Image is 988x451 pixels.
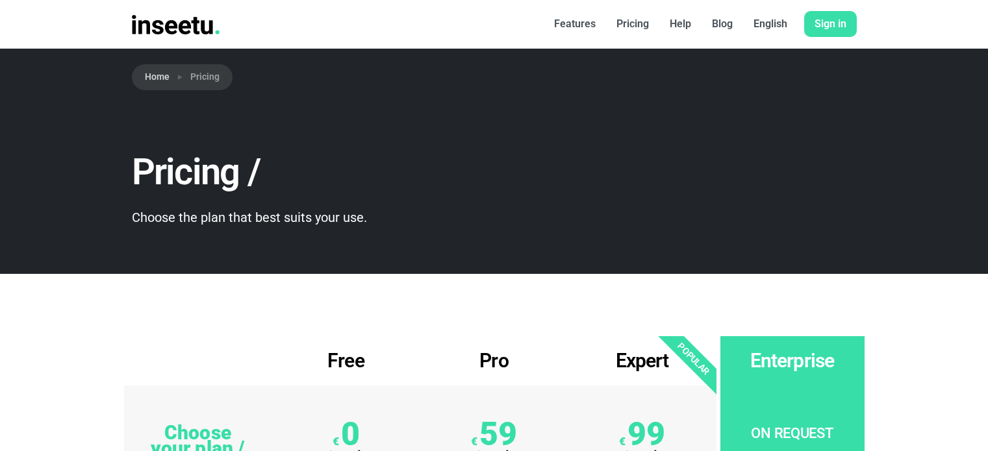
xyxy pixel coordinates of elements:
h2: Free [272,349,420,372]
font: Help [670,18,691,30]
span: 59 [479,421,517,447]
span: 0 [341,421,360,447]
h2: Pro [420,349,568,372]
span: € [471,436,477,448]
span: € [333,436,339,448]
h2: Expert [568,349,716,372]
p: Choose the plan that best suits your use. [132,208,610,227]
a: English [743,11,798,37]
span: On request [751,428,833,439]
font: Pricing [616,18,649,30]
a: Pricing [606,11,659,37]
a: Features [544,11,606,37]
li: Pricing [170,69,220,85]
a: Help [659,11,702,37]
a: Blog [702,11,743,37]
span: 99 [627,421,665,447]
a: Home [145,70,170,84]
span: € [619,436,626,448]
h3: Enterprise [720,349,865,372]
font: Sign in [815,18,846,30]
font: Blog [712,18,733,30]
h1: Pricing / [132,152,610,193]
nav: breadcrumb [132,64,857,90]
font: Features [554,18,596,30]
div: Popular [618,284,769,434]
a: Sign in [804,11,857,37]
img: INSEETU [132,15,220,34]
